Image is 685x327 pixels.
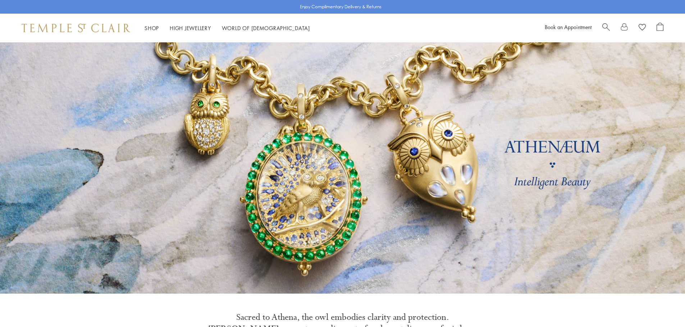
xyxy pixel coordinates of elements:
[545,23,592,31] a: Book an Appointment
[222,24,310,32] a: World of [DEMOGRAPHIC_DATA]World of [DEMOGRAPHIC_DATA]
[22,24,130,32] img: Temple St. Clair
[145,24,159,32] a: ShopShop
[602,23,610,33] a: Search
[145,24,310,33] nav: Main navigation
[170,24,211,32] a: High JewelleryHigh Jewellery
[300,3,382,10] p: Enjoy Complimentary Delivery & Returns
[639,23,646,33] a: View Wishlist
[657,23,663,33] a: Open Shopping Bag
